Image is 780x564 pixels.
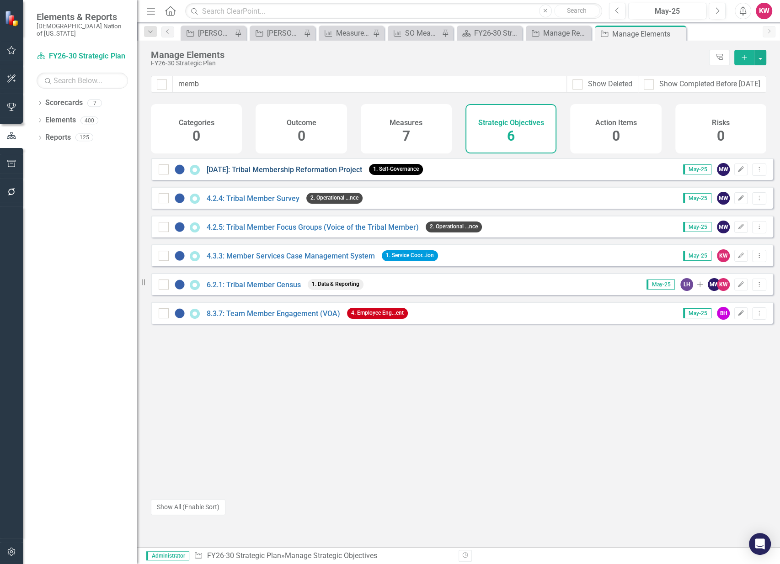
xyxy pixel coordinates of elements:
h4: Strategic Objectives [478,119,544,127]
a: FY26-30 Strategic Plan [207,551,281,560]
div: [PERSON_NAME] SO's (three-month view) [198,27,232,39]
div: 7 [87,99,102,107]
a: 8.3.7: Team Member Engagement (VOA) [207,309,340,318]
span: Search [567,7,587,14]
a: 4.3.3: Member Services Case Management System [207,252,375,260]
span: May-25 [683,222,711,232]
span: 6 [507,128,515,144]
a: 6.2.1: Tribal Member Census [207,280,301,289]
div: [PERSON_NAME]'s Team SO's [267,27,301,39]
span: 1. Self-Governance [369,164,423,174]
img: Not Started [174,250,185,261]
div: KW [717,249,730,262]
div: 400 [80,116,98,124]
input: Search ClearPoint... [185,3,602,19]
div: Measures Ownership Report - KW [336,27,370,39]
div: MW [717,192,730,205]
div: FY26-30 Strategic Plan [151,60,705,67]
div: May-25 [631,6,703,17]
div: MW [717,163,730,176]
input: Search Below... [37,73,128,89]
input: Filter Elements... [172,76,567,93]
span: May-25 [683,251,711,261]
h4: Action Items [595,119,636,127]
span: 0 [192,128,200,144]
h4: Measures [390,119,422,127]
a: SO Measures Ownership Report - KW [390,27,439,39]
img: Not Started [174,221,185,232]
span: 0 [612,128,620,144]
span: 1. Service Coor...ion [382,250,438,261]
div: FY26-30 Strategic Plan [474,27,520,39]
a: FY26-30 Strategic Plan [37,51,128,62]
h4: Categories [179,119,214,127]
span: May-25 [683,164,711,174]
span: 2. Operational ...nce [426,221,482,232]
span: 0 [297,128,305,144]
div: Show Deleted [588,79,632,90]
div: 125 [75,134,93,142]
h4: Outcome [286,119,316,127]
button: Search [554,5,600,17]
div: » Manage Strategic Objectives [194,551,452,561]
span: May-25 [683,308,711,318]
div: SO Measures Ownership Report - KW [405,27,439,39]
span: May-25 [683,193,711,203]
img: Not Started [174,164,185,175]
a: 4.2.4: Tribal Member Survey [207,194,299,203]
div: LH [680,278,693,291]
span: 2. Operational ...nce [306,193,363,203]
div: Manage Reports [543,27,589,39]
button: KW [756,3,772,19]
a: FY26-30 Strategic Plan [459,27,520,39]
div: KW [717,278,730,291]
span: 7 [402,128,410,144]
a: 4.2.5: Tribal Member Focus Groups (Voice of the Tribal Member) [207,223,419,232]
a: [PERSON_NAME]'s Team SO's [252,27,301,39]
h4: Risks [712,119,729,127]
a: Manage Reports [528,27,589,39]
span: 0 [717,128,725,144]
div: Open Intercom Messenger [749,533,771,555]
img: Not Started [174,308,185,319]
div: BH [717,307,730,320]
div: MW [717,221,730,233]
small: [DEMOGRAPHIC_DATA] Nation of [US_STATE] [37,22,128,37]
span: 1. Data & Reporting [308,279,363,290]
a: Elements [45,115,76,126]
span: May-25 [646,279,675,290]
span: Elements & Reports [37,11,128,22]
div: Show Completed Before [DATE] [659,79,760,90]
a: Reports [45,132,71,143]
a: Scorecards [45,98,83,108]
span: Administrator [146,551,189,560]
div: Manage Elements [612,28,684,40]
div: MW [708,278,721,291]
span: 4. Employee Eng...ent [347,308,408,318]
a: Measures Ownership Report - KW [321,27,370,39]
img: Not Started [174,279,185,290]
button: May-25 [628,3,706,19]
button: Show All (Enable Sort) [151,499,225,515]
a: [DATE]: Tribal Membership Reformation Project [207,165,362,174]
div: Manage Elements [151,50,705,60]
a: [PERSON_NAME] SO's (three-month view) [183,27,232,39]
img: Not Started [174,193,185,204]
img: ClearPoint Strategy [4,10,21,26]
